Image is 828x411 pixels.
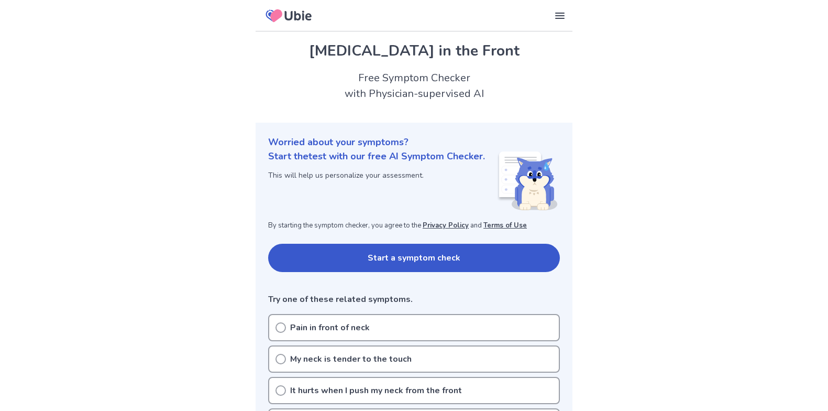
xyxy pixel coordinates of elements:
h1: [MEDICAL_DATA] in the Front [268,40,560,62]
h2: Free Symptom Checker with Physician-supervised AI [256,70,572,102]
p: Try one of these related symptoms. [268,293,560,306]
p: My neck is tender to the touch [290,353,412,365]
a: Privacy Policy [423,221,469,230]
p: Worried about your symptoms? [268,135,560,149]
p: By starting the symptom checker, you agree to the and [268,221,560,231]
p: It hurts when I push my neck from the front [290,384,462,397]
p: Start the test with our free AI Symptom Checker. [268,149,485,164]
img: Shiba [497,152,558,210]
a: Terms of Use [483,221,527,230]
button: Start a symptom check [268,244,560,272]
p: Pain in front of neck [290,321,370,334]
p: This will help us personalize your assessment. [268,170,485,181]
